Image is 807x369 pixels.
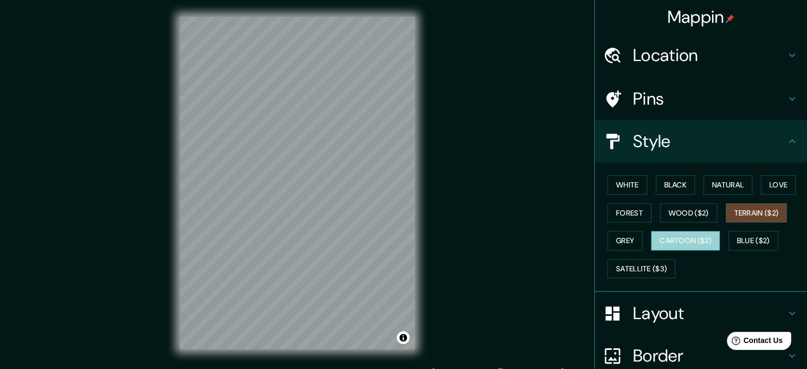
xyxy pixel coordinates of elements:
div: Style [595,120,807,162]
h4: Location [633,45,786,66]
button: Blue ($2) [728,231,778,251]
button: Natural [704,175,752,195]
h4: Layout [633,303,786,324]
h4: Pins [633,88,786,109]
button: Grey [608,231,643,251]
h4: Style [633,131,786,152]
div: Pins [595,78,807,120]
div: Location [595,34,807,76]
div: Layout [595,292,807,334]
button: White [608,175,647,195]
canvas: Map [180,17,415,349]
button: Black [656,175,696,195]
h4: Border [633,345,786,366]
h4: Mappin [667,6,735,28]
iframe: Help widget launcher [713,328,795,357]
button: Wood ($2) [660,203,717,223]
img: pin-icon.png [726,14,734,23]
button: Love [761,175,796,195]
button: Toggle attribution [397,331,410,344]
button: Forest [608,203,652,223]
button: Terrain ($2) [726,203,787,223]
button: Cartoon ($2) [651,231,720,251]
button: Satellite ($3) [608,259,675,279]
